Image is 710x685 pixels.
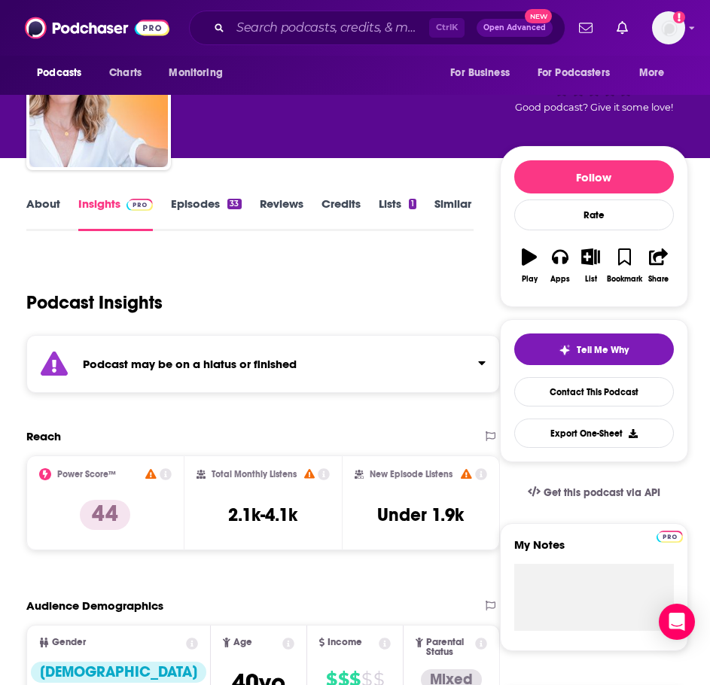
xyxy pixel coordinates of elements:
div: Share [648,275,669,284]
img: Podchaser Pro [657,531,683,543]
a: About [26,196,60,231]
label: My Notes [514,537,674,564]
div: Play [522,275,538,284]
span: Open Advanced [483,24,546,32]
button: open menu [629,59,684,87]
svg: Add a profile image [673,11,685,23]
a: Lists1 [379,196,416,231]
h3: Under 1.9k [377,504,464,526]
button: Share [643,239,674,293]
h2: New Episode Listens [370,469,453,479]
a: Show notifications dropdown [611,15,634,41]
h3: 2.1k-4.1k [228,504,297,526]
div: Search podcasts, credits, & more... [189,11,565,45]
a: Charts [99,59,151,87]
a: Get this podcast via API [516,474,672,511]
a: Health [248,81,290,96]
h2: Power Score™ [57,469,116,479]
h2: Audience Demographics [26,598,163,613]
h2: Total Monthly Listens [212,469,297,479]
img: Podchaser - Follow, Share and Rate Podcasts [25,14,169,42]
span: Logged in as Ashley_Beenen [652,11,685,44]
img: User Profile [652,11,685,44]
button: open menu [26,59,101,87]
p: 44 [80,500,130,530]
strong: Podcast may be on a hiatus or finished [83,357,297,371]
button: Show profile menu [652,11,685,44]
span: Age [233,638,252,647]
button: open menu [158,59,242,87]
button: open menu [440,59,529,87]
a: Contact This Podcast [514,377,674,406]
span: , [290,81,292,96]
div: Bookmark [607,275,642,284]
img: tell me why sparkle [559,344,571,356]
span: Podcasts [37,62,81,84]
span: For Business [450,62,510,84]
span: Gender [52,638,86,647]
img: Podchaser Pro [126,199,153,211]
span: and [337,81,360,96]
span: More [639,62,665,84]
div: Rate [514,199,674,230]
h1: Podcast Insights [26,291,163,314]
div: 33 [227,199,241,209]
button: Apps [544,239,575,293]
a: Similar [434,196,471,231]
span: Charts [109,62,142,84]
button: Play [514,239,545,293]
button: Open AdvancedNew [477,19,553,37]
button: Bookmark [606,239,643,293]
button: Follow [514,160,674,193]
span: Ctrl K [429,18,465,38]
h2: Reach [26,429,61,443]
div: 1 [409,199,416,209]
a: InsightsPodchaser Pro [78,196,153,231]
span: Tell Me Why [577,344,629,356]
button: open menu [528,59,632,87]
div: List [585,275,597,284]
a: Show notifications dropdown [573,15,599,41]
span: Good podcast? Give it some love! [515,102,673,113]
img: Made To Thrive [29,29,168,167]
a: Pro website [657,528,683,543]
button: Export One-Sheet [514,419,674,448]
a: Education [360,81,424,96]
a: Episodes33 [171,196,241,231]
a: Fitness [292,81,337,96]
div: Open Intercom Messenger [659,604,695,640]
span: Parental Status [426,638,473,657]
section: Click to expand status details [26,335,500,393]
span: For Podcasters [538,62,610,84]
button: List [575,239,606,293]
a: Reviews [260,196,303,231]
a: Credits [321,196,361,231]
div: Apps [550,275,570,284]
span: New [525,9,552,23]
input: Search podcasts, credits, & more... [230,16,429,40]
div: [DEMOGRAPHIC_DATA] [31,662,206,683]
span: Income [328,638,362,647]
button: tell me why sparkleTell Me Why [514,333,674,365]
span: Get this podcast via API [544,486,660,499]
span: Monitoring [169,62,222,84]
